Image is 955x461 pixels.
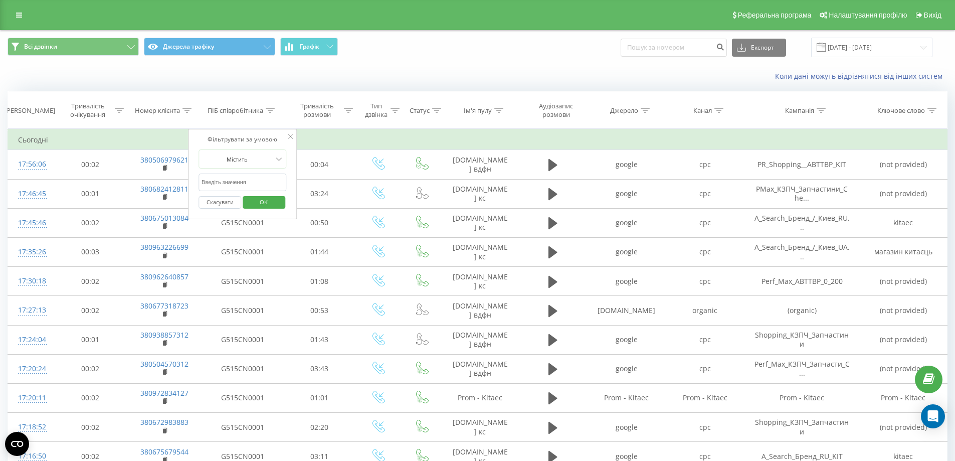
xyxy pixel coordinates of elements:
[666,150,744,179] td: cpc
[588,208,666,237] td: google
[202,325,283,354] td: G515CN0001
[283,237,356,266] td: 01:44
[54,383,127,412] td: 00:02
[202,383,283,412] td: G515CN0001
[202,296,283,325] td: G515CN0001
[18,213,44,233] div: 17:45:46
[5,106,55,115] div: [PERSON_NAME]
[666,413,744,442] td: cpc
[744,150,860,179] td: PR_Shopping__АВТТВР_KIT
[283,325,356,354] td: 01:43
[744,383,860,412] td: Prom - Kitaec
[443,267,518,296] td: [DOMAIN_NAME] кс
[18,359,44,379] div: 17:20:24
[8,130,947,150] td: Сьогодні
[610,106,638,115] div: Джерело
[744,267,860,296] td: Perf_Max_АВТТВР_0_200
[135,106,180,115] div: Номер клієнта
[18,417,44,437] div: 17:18:52
[666,267,744,296] td: cpc
[140,417,188,427] a: 380672983883
[54,325,127,354] td: 00:01
[199,134,287,144] div: Фільтрувати за умовою
[144,38,275,56] button: Джерела трафіку
[860,413,947,442] td: (not provided)
[921,404,945,428] div: Open Intercom Messenger
[202,208,283,237] td: G515CN0001
[410,106,430,115] div: Статус
[588,150,666,179] td: google
[54,208,127,237] td: 00:02
[202,413,283,442] td: G515CN0001
[666,179,744,208] td: cpc
[527,102,585,119] div: Аудіозапис розмови
[24,43,57,51] span: Всі дзвінки
[860,179,947,208] td: (not provided)
[732,39,786,57] button: Експорт
[744,325,860,354] td: Shopping_КЗПЧ_Запчастини
[588,296,666,325] td: [DOMAIN_NAME]
[738,11,812,19] span: Реферальна програма
[243,196,285,209] button: OK
[443,383,518,412] td: Prom - Kitaec
[283,383,356,412] td: 01:01
[744,413,860,442] td: Shopping_КЗПЧ_Запчастини
[588,413,666,442] td: google
[829,11,907,19] span: Налаштування профілю
[54,237,127,266] td: 00:03
[756,184,848,203] span: PMax_КЗПЧ_Запчастини_Che...
[860,354,947,383] td: (not provided)
[208,106,263,115] div: ПІБ співробітника
[693,106,712,115] div: Канал
[754,359,850,378] span: Perf_Max_КЗПЧ_Запчасти_C...
[443,237,518,266] td: [DOMAIN_NAME] кс
[443,325,518,354] td: [DOMAIN_NAME] вдфн
[140,272,188,281] a: 380962640857
[140,301,188,311] a: 380677318723
[666,296,744,325] td: organic
[54,296,127,325] td: 00:02
[283,296,356,325] td: 00:53
[443,354,518,383] td: [DOMAIN_NAME] вдфн
[588,354,666,383] td: google
[8,38,139,56] button: Всі дзвінки
[54,267,127,296] td: 00:02
[443,179,518,208] td: [DOMAIN_NAME] кс
[785,106,814,115] div: Кампанія
[860,237,947,266] td: магазин китаєць
[588,383,666,412] td: Prom - Kitaec
[140,242,188,252] a: 380963226699
[54,150,127,179] td: 00:02
[283,354,356,383] td: 03:43
[666,383,744,412] td: Prom - Kitaec
[443,150,518,179] td: [DOMAIN_NAME] вдфн
[140,359,188,369] a: 380504570312
[199,196,241,209] button: Скасувати
[588,325,666,354] td: google
[860,150,947,179] td: (not provided)
[666,208,744,237] td: cpc
[464,106,492,115] div: Ім'я пулу
[283,267,356,296] td: 01:08
[860,325,947,354] td: (not provided)
[18,155,44,174] div: 17:56:06
[18,300,44,320] div: 17:27:13
[588,267,666,296] td: google
[18,184,44,204] div: 17:46:45
[588,179,666,208] td: google
[18,271,44,291] div: 17:30:18
[877,106,925,115] div: Ключове слово
[666,354,744,383] td: cpc
[250,194,278,210] span: OK
[300,43,319,50] span: Графік
[54,354,127,383] td: 00:02
[443,413,518,442] td: [DOMAIN_NAME] кс
[202,354,283,383] td: G515CN0001
[140,330,188,340] a: 380938857312
[283,413,356,442] td: 02:20
[666,237,744,266] td: cpc
[283,208,356,237] td: 00:50
[860,383,947,412] td: Prom - Kitaec
[140,388,188,398] a: 380972834127
[140,184,188,194] a: 380682412811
